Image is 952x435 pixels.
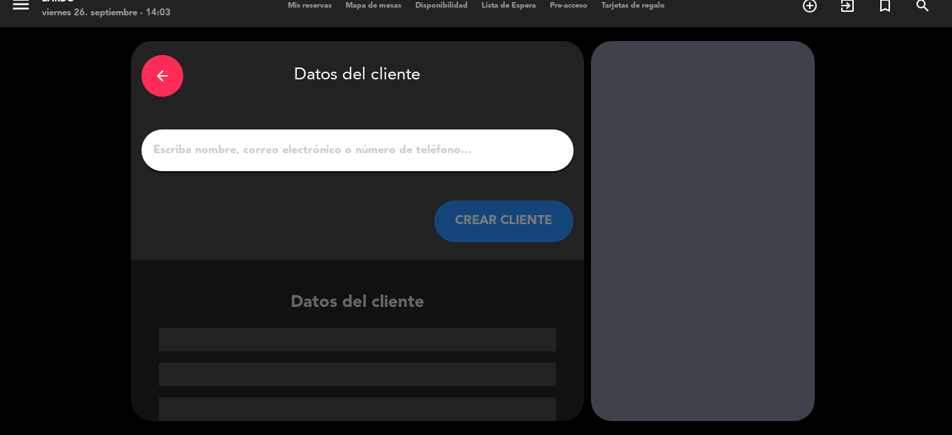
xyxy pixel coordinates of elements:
span: Tarjetas de regalo [594,2,672,10]
div: Datos del cliente [131,290,584,421]
i: arrow_back [154,68,171,84]
div: Datos del cliente [141,52,574,100]
button: CREAR CLIENTE [434,200,574,242]
input: Escriba nombre, correo electrónico o número de teléfono... [152,141,563,160]
span: Mis reservas [281,2,339,10]
span: Mapa de mesas [339,2,408,10]
span: Disponibilidad [408,2,475,10]
span: Pre-acceso [543,2,594,10]
div: viernes 26. septiembre - 14:03 [42,6,171,20]
span: Lista de Espera [475,2,543,10]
